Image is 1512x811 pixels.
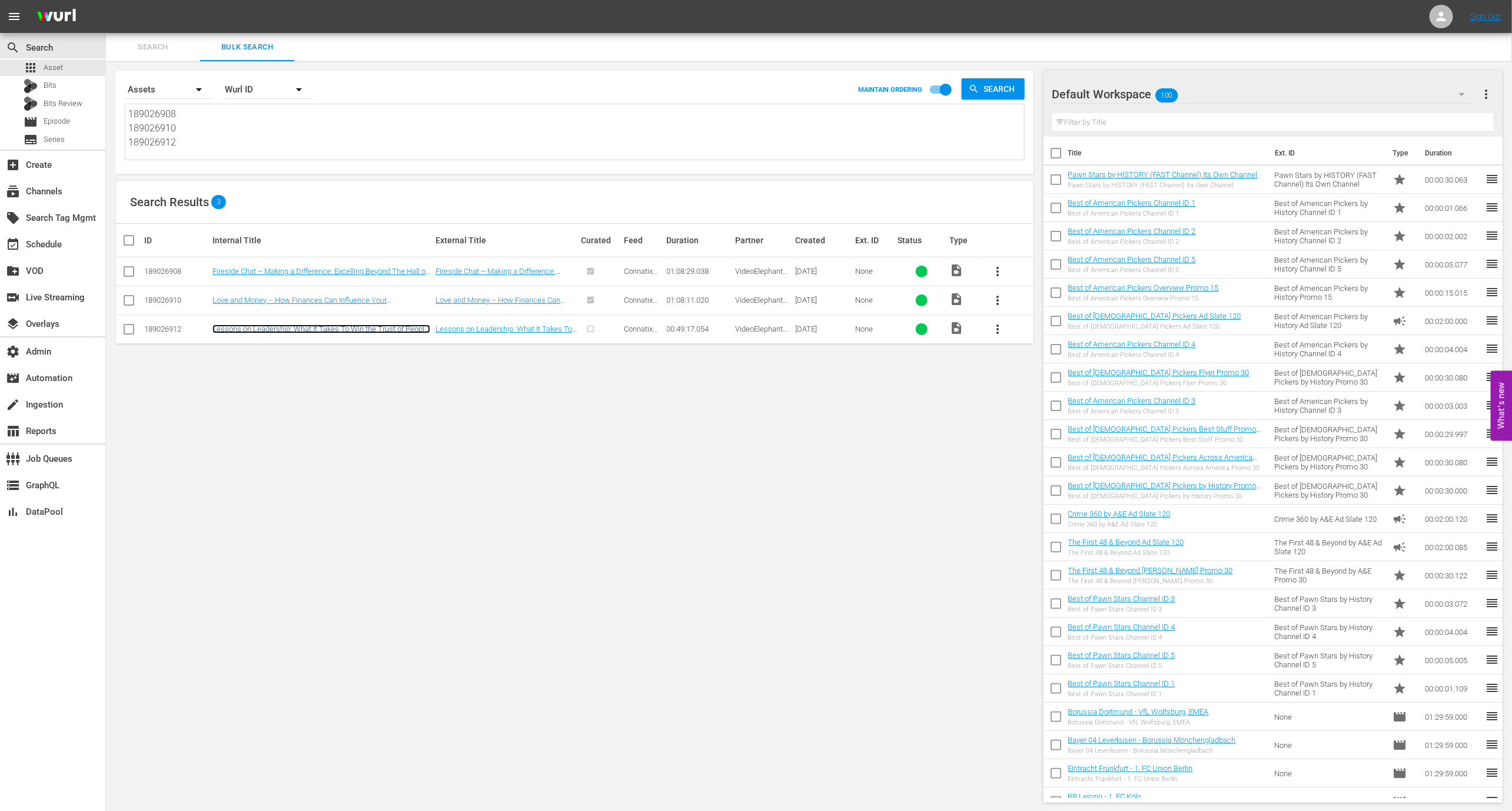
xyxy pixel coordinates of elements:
[225,73,313,106] div: Wurl ID
[1485,568,1499,582] span: reorder
[795,325,852,333] div: [DATE]
[1068,379,1250,387] div: Best of [DEMOGRAPHIC_DATA] Pickers Flyer Promo 30
[624,236,663,245] div: Feed
[1485,624,1499,638] span: reorder
[1420,618,1485,646] td: 00:00:04.004
[855,267,895,276] div: None
[735,267,787,284] span: VideoElephant Limited
[735,296,787,313] span: VideoElephant Limited
[1420,731,1485,759] td: 01:29:59.000
[1393,342,1407,356] span: Promo
[6,237,20,251] span: Schedule
[6,264,20,278] span: VOD
[1270,279,1388,307] td: Best of American Pickers by History Promo 15
[130,195,209,209] span: Search Results
[1068,594,1175,603] a: Best of Pawn Stars Channel ID 3
[1068,210,1196,217] div: Best of American Pickers Channel ID 1
[1270,561,1388,590] td: The First 48 & Beyond by A&E Promo 30
[6,345,20,359] span: Admin
[795,267,852,276] div: [DATE]
[991,293,1005,307] span: more_vert
[1068,425,1261,442] a: Best of [DEMOGRAPHIC_DATA] Pickers Best Stuff Promo 30
[1485,200,1499,214] span: reorder
[1068,170,1258,179] a: Pawn Stars by HISTORY (FAST Channel) Its Own Channel
[1485,539,1499,554] span: reorder
[1393,766,1407,780] span: Episode
[44,134,65,145] span: Series
[1270,646,1388,674] td: Best of Pawn Stars by History Channel ID 5
[1068,266,1196,274] div: Best of American Pickers Channel ID 5
[1485,737,1499,752] span: reorder
[979,78,1025,100] span: Search
[44,98,82,110] span: Bits Review
[735,325,787,342] span: VideoElephant Limited
[1068,690,1175,698] div: Best of Pawn Stars Channel ID 1
[1420,476,1485,505] td: 00:00:30.000
[1393,286,1407,300] span: Promo
[898,236,946,245] div: Status
[624,267,661,329] span: Connatix Playlist, Black Men XCEL Summit 2019 Video Elephant
[6,317,20,331] span: Overlays
[1393,370,1407,385] span: Promo
[1270,307,1388,335] td: Best of American Pickers by History Ad Slate 120
[436,325,577,342] a: Lessons on Leadership: What It Takes To Win the Trust of People, Teams, and
[1270,363,1388,392] td: Best of [DEMOGRAPHIC_DATA] Pickers by History Promo 30
[962,78,1025,100] button: Search
[1068,408,1196,415] div: Best of American Pickers Channel ID 3
[1485,794,1499,808] span: reorder
[991,322,1005,336] span: more_vert
[1420,759,1485,787] td: 01:29:59.000
[1470,12,1501,21] a: Sign Out
[1480,87,1494,101] span: more_vert
[1068,577,1233,585] div: The First 48 & Beyond [PERSON_NAME] Promo 30
[6,290,20,304] span: Live Streaming
[1485,455,1499,469] span: reorder
[1485,426,1499,441] span: reorder
[1420,250,1485,279] td: 00:00:05.077
[1068,662,1175,670] div: Best of Pawn Stars Channel ID 5
[1485,229,1499,243] span: reorder
[667,267,732,276] div: 01:08:29.038
[1068,238,1196,246] div: Best of American Pickers Channel ID 2
[436,296,565,313] a: Love and Money – How Finances Can Influence Your Relationships
[1270,731,1388,759] td: None
[1068,227,1196,236] a: Best of American Pickers Channel ID 2
[949,321,963,335] span: Video
[1420,392,1485,420] td: 00:00:03.003
[667,325,732,333] div: 00:49:17.054
[6,41,20,55] span: Search
[1393,257,1407,272] span: Promo
[1270,392,1388,420] td: Best of American Pickers by History Channel ID 3
[44,80,57,91] span: Bits
[855,325,895,333] div: None
[1068,351,1196,359] div: Best of American Pickers Channel ID 4
[7,9,21,24] span: menu
[6,424,20,438] span: Reports
[24,97,38,111] div: Bits Review
[1420,420,1485,448] td: 00:00:29.997
[44,62,63,74] span: Asset
[1068,198,1196,207] a: Best of American Pickers Channel ID 1
[859,86,923,94] p: MAINTAIN ORDERING
[1485,172,1499,186] span: reorder
[1393,173,1407,187] span: Promo
[1270,420,1388,448] td: Best of [DEMOGRAPHIC_DATA] Pickers by History Promo 30
[1485,398,1499,412] span: reorder
[1270,505,1388,533] td: Crime 360 by A&E Ad Slate 120
[207,41,287,54] span: Bulk Search
[1420,561,1485,590] td: 00:00:30.122
[1393,427,1407,441] span: Promo
[1420,194,1485,222] td: 00:00:01.066
[1485,313,1499,327] span: reorder
[1068,312,1241,320] a: Best of [DEMOGRAPHIC_DATA] Pickers Ad Slate 120
[1068,538,1184,547] a: The First 48 & Beyond Ad Slate 120
[212,296,391,313] a: Love and Money – How Finances Can Influence Your Relationships
[1068,255,1196,264] a: Best of American Pickers Channel ID 5
[212,267,430,284] a: Fireside Chat – Making a Difference: Excelling Beyond The Hall of Fame
[1485,483,1499,497] span: reorder
[1068,294,1219,302] div: Best of American Pickers Overview Promo 15
[24,61,38,75] span: Asset
[6,478,20,492] span: GraphQL
[1420,222,1485,250] td: 00:00:02.002
[6,398,20,412] span: Ingestion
